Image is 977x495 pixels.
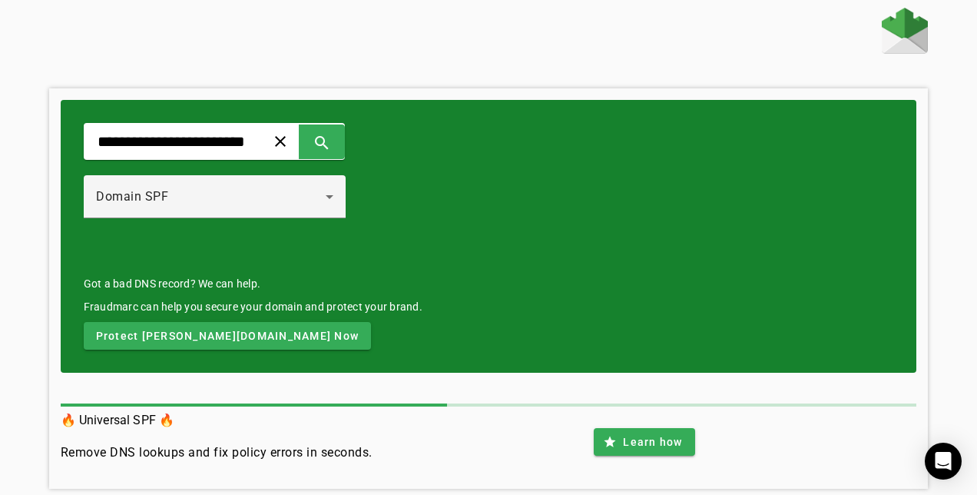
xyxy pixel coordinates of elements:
img: Fraudmarc Logo [882,8,928,54]
h3: 🔥 Universal SPF 🔥 [61,410,373,431]
mat-card-title: Got a bad DNS record? We can help. [84,276,422,291]
span: Learn how [623,434,682,450]
a: Home [882,8,928,58]
span: Domain SPF [96,189,168,204]
div: Fraudmarc can help you secure your domain and protect your brand. [84,299,422,314]
button: Protect [PERSON_NAME][DOMAIN_NAME] Now [84,322,372,350]
h4: Remove DNS lookups and fix policy errors in seconds. [61,444,373,462]
div: Open Intercom Messenger [925,443,962,480]
span: Protect [PERSON_NAME][DOMAIN_NAME] Now [96,328,359,344]
button: Learn how [594,428,694,456]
